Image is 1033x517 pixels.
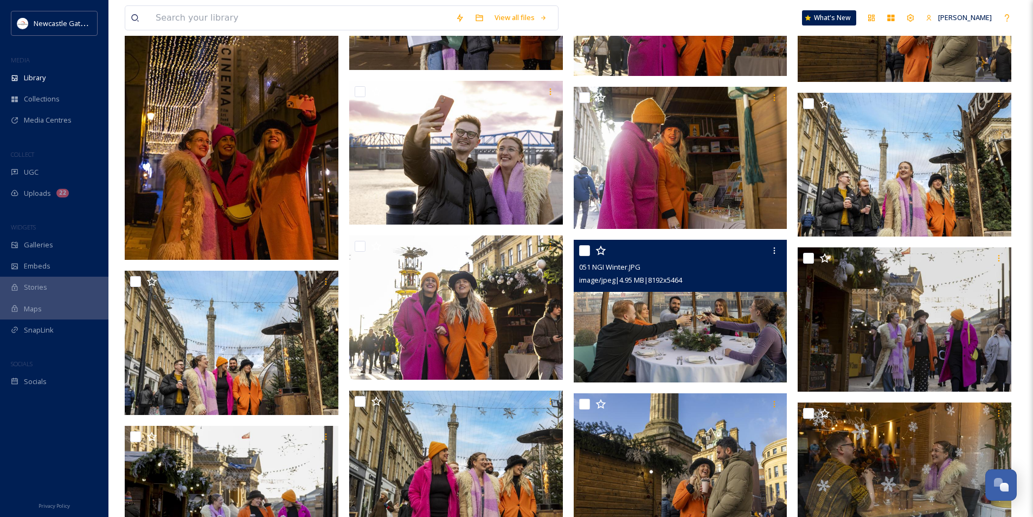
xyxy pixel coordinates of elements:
[11,223,36,231] span: WIDGETS
[39,499,70,512] a: Privacy Policy
[579,262,640,272] span: 051 NGI Winter.JPG
[985,469,1017,501] button: Open Chat
[574,240,787,382] img: 051 NGI Winter.JPG
[150,6,450,30] input: Search your library
[489,7,553,28] a: View all files
[920,7,997,28] a: [PERSON_NAME]
[938,12,992,22] span: [PERSON_NAME]
[349,81,565,225] img: 050 NGI Winter.JPG
[24,167,39,177] span: UGC
[24,73,46,83] span: Library
[24,240,53,250] span: Galleries
[34,18,133,28] span: Newcastle Gateshead Initiative
[579,275,682,285] span: image/jpeg | 4.95 MB | 8192 x 5464
[802,10,856,25] a: What's New
[11,150,34,158] span: COLLECT
[56,189,69,197] div: 22
[349,235,565,380] img: 044 NGI Winter.JPG
[798,93,1013,237] img: 034 NGI Winter.JPG
[39,502,70,509] span: Privacy Policy
[17,18,28,29] img: DqD9wEUd_400x400.jpg
[24,94,60,104] span: Collections
[24,188,51,199] span: Uploads
[24,282,47,292] span: Stories
[574,87,787,229] img: 045 NGI Winter.JPG
[24,115,72,125] span: Media Centres
[24,325,54,335] span: SnapLink
[24,304,42,314] span: Maps
[11,56,30,64] span: MEDIA
[24,376,47,387] span: Socials
[11,360,33,368] span: SOCIALS
[798,247,1013,392] img: 020 NGI Winter.JPG
[24,261,50,271] span: Embeds
[125,271,341,415] img: 033 NGI Winter.JPG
